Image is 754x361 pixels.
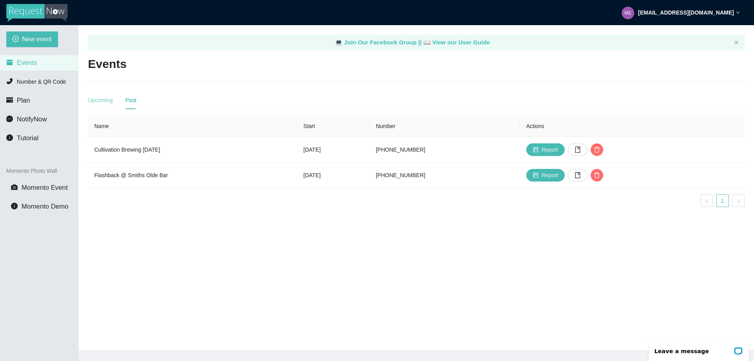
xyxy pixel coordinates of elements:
th: Name [88,115,297,137]
span: info-circle [11,203,18,209]
span: credit-card [6,97,13,103]
span: New event [22,34,52,44]
strong: [EMAIL_ADDRESS][DOMAIN_NAME] [638,9,734,16]
span: Momento Event [22,184,68,191]
span: NotifyNow [17,115,47,123]
span: camera [11,184,18,191]
div: Past [125,96,136,104]
button: book [568,143,587,156]
img: RequestNow [6,4,68,22]
li: Previous Page [701,194,713,207]
td: [PHONE_NUMBER] [370,137,520,163]
li: 1 [716,194,729,207]
span: plus-circle [13,36,19,43]
td: [DATE] [297,163,370,188]
span: Momento Demo [22,203,68,210]
span: info-circle [6,134,13,141]
div: Upcoming [88,96,113,104]
button: right [732,194,745,207]
td: [DATE] [297,137,370,163]
td: Cultivation Brewing [DATE] [88,137,297,163]
th: Start [297,115,370,137]
span: calendar [6,59,13,66]
button: delete [591,143,603,156]
iframe: LiveChat chat widget [644,336,754,361]
button: plus-circleNew event [6,31,58,47]
h2: Events [88,56,126,72]
span: book [575,172,581,178]
span: Report [542,171,558,180]
td: [PHONE_NUMBER] [370,163,520,188]
button: projectReport [526,143,565,156]
span: project [533,172,538,179]
span: delete [591,172,603,178]
img: 857ddd2fa6698a26fa621b10566aaef6 [622,7,634,19]
span: Plan [17,97,30,104]
li: Next Page [732,194,745,207]
span: right [736,199,741,203]
span: book [575,147,581,153]
span: left [705,199,709,203]
a: laptop Join Our Facebook Group || [335,39,423,46]
span: down [736,11,740,15]
span: Number & QR Code [17,79,66,85]
span: project [533,147,538,153]
button: projectReport [526,169,565,181]
a: laptop View our User Guide [423,39,490,46]
span: Events [17,59,37,66]
th: Number [370,115,520,137]
button: close [734,40,739,45]
button: left [701,194,713,207]
th: Actions [520,115,745,137]
span: laptop [335,39,342,46]
td: Flashback @ Smiths Olde Bar [88,163,297,188]
span: message [6,115,13,122]
button: delete [591,169,603,181]
a: 1 [717,195,728,207]
span: phone [6,78,13,84]
button: book [568,169,587,181]
span: laptop [423,39,431,46]
span: Report [542,145,558,154]
span: delete [591,147,603,153]
span: Tutorial [17,134,38,142]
